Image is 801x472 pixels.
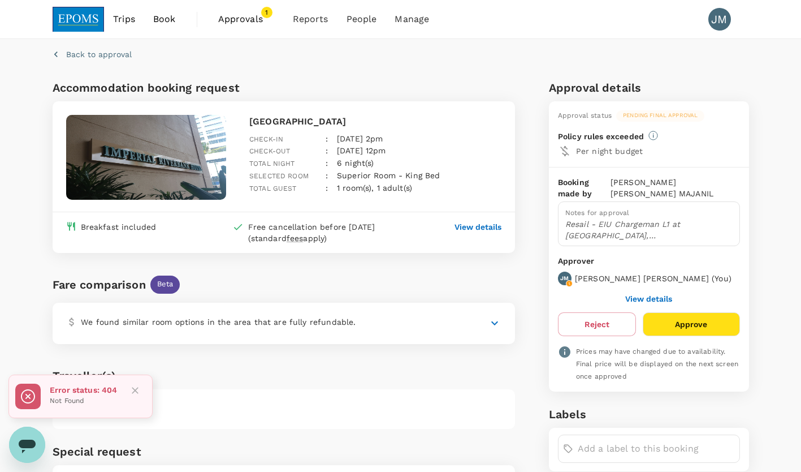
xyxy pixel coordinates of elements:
[81,221,157,233] div: Breakfast included
[66,49,132,60] p: Back to approval
[643,312,739,336] button: Approve
[249,184,297,192] span: Total guest
[558,312,636,336] button: Reject
[549,79,749,97] h6: Approval details
[708,8,731,31] div: JM
[127,382,144,399] button: Close
[53,367,516,385] h6: Traveller(s)
[249,160,295,168] span: Total night
[153,12,176,26] span: Book
[218,12,275,26] span: Approvals
[558,110,612,122] div: Approval status
[558,177,611,199] p: Booking made by
[249,135,283,143] span: Check-in
[565,209,630,217] span: Notes for approval
[576,347,738,380] span: Prices may have changed due to availability. Final price will be displayed on the next screen onc...
[317,148,328,170] div: :
[395,12,429,26] span: Manage
[558,255,740,267] p: Approver
[337,157,374,169] p: 6 night(s)
[576,145,740,157] p: Per night budget
[287,234,304,243] span: fees
[50,384,118,396] p: Error status: 404
[50,396,118,407] p: Not Found
[575,273,731,284] p: [PERSON_NAME] [PERSON_NAME] ( You )
[337,170,440,181] p: Superior Room - King Bed
[81,316,428,328] p: We found similar room options in the area that are fully refundable.
[53,49,132,60] button: Back to approval
[261,7,272,18] span: 1
[53,79,282,97] h6: Accommodation booking request
[249,147,290,155] span: Check-out
[249,172,309,180] span: Selected room
[293,12,328,26] span: Reports
[248,221,409,244] div: Free cancellation before [DATE] (standard apply)
[549,405,749,423] h6: Labels
[317,161,328,182] div: :
[317,136,328,157] div: :
[113,12,135,26] span: Trips
[578,440,735,458] input: Add a label to this booking
[560,274,569,282] p: JM
[317,124,328,145] div: :
[558,131,644,142] p: Policy rules exceeded
[53,7,105,32] img: EPOMS SDN BHD
[53,276,146,294] div: Fare comparison
[150,279,180,290] span: Beta
[625,294,672,303] button: View details
[337,133,383,144] p: [DATE] 2pm
[53,443,516,461] h6: Special request
[616,111,704,119] span: Pending final approval
[611,177,740,199] p: [PERSON_NAME] [PERSON_NAME] MAJANIL
[337,145,386,156] p: [DATE] 12pm
[66,115,227,200] img: hotel
[317,173,328,195] div: :
[565,218,733,241] p: Resail - EIU Chargeman L1 at [GEOGRAPHIC_DATA], [GEOGRAPHIC_DATA] on [DATE]-[DATE]. EPOMS-OPS-GKA...
[347,12,377,26] span: People
[337,182,412,194] p: 1 room(s), 1 adult(s)
[249,115,501,128] p: [GEOGRAPHIC_DATA]
[454,221,501,233] button: View details
[9,427,45,463] iframe: Button to launch messaging window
